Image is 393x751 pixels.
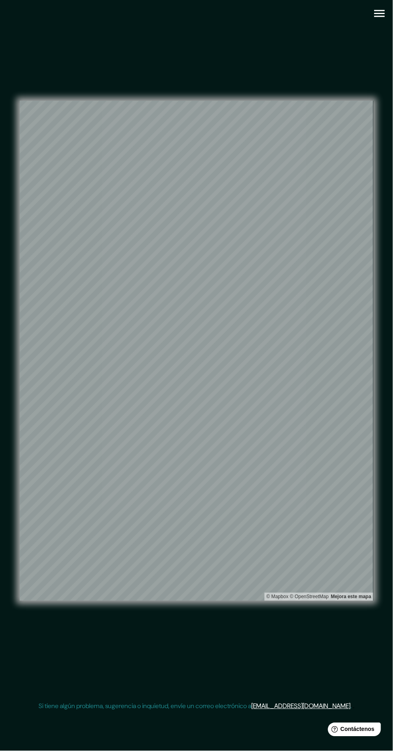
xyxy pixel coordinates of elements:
font: . [353,702,354,710]
font: © OpenStreetMap [290,594,329,600]
iframe: Lanzador de widgets de ayuda [322,720,384,742]
font: . [352,702,353,710]
a: Map feedback [331,594,371,600]
font: Si tiene algún problema, sugerencia o inquietud, envíe un correo electrónico a [39,702,251,710]
a: Mapa de calles abierto [290,594,329,600]
a: [EMAIL_ADDRESS][DOMAIN_NAME] [251,702,350,710]
font: . [350,702,352,710]
font: © Mapbox [267,594,289,600]
a: Mapbox [267,594,289,600]
canvas: Mapa [20,101,374,601]
font: Mejora este mapa [331,594,371,600]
